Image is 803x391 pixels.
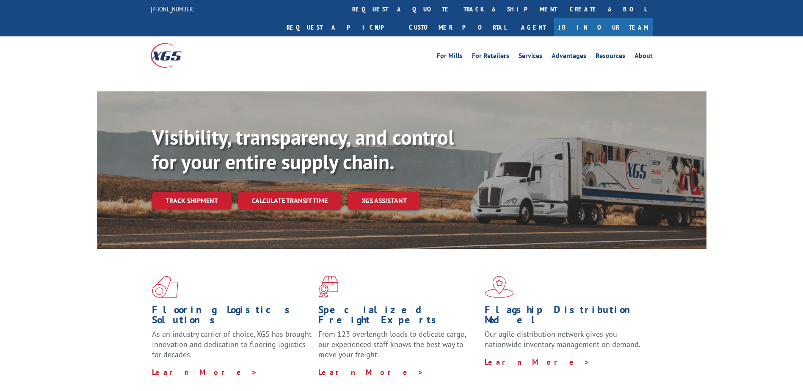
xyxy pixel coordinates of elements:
[318,367,424,377] a: Learn More >
[152,329,312,359] span: As an industry carrier of choice, XGS has brought innovation and dedication to flooring logistics...
[152,367,257,377] a: Learn More >
[485,329,640,349] span: Our agile distribution network gives you nationwide inventory management on demand.
[519,52,542,62] a: Services
[152,124,454,175] b: Visibility, transparency, and control for your entire supply chain.
[596,52,625,62] a: Resources
[485,305,645,329] h1: Flagship Distribution Model
[238,192,341,210] a: Calculate transit time
[437,52,463,62] a: For Mills
[151,5,195,13] a: [PHONE_NUMBER]
[348,192,420,210] a: XGS ASSISTANT
[152,305,312,329] h1: Flooring Logistics Solutions
[485,357,590,367] a: Learn More >
[485,276,514,298] img: xgs-icon-flagship-distribution-model-red
[152,276,178,298] img: xgs-icon-total-supply-chain-intelligence-red
[318,305,478,329] h1: Specialized Freight Experts
[554,18,653,36] a: Join Our Team
[318,276,338,298] img: xgs-icon-focused-on-flooring-red
[152,192,232,209] a: Track shipment
[552,52,586,62] a: Advantages
[472,52,509,62] a: For Retailers
[635,52,653,62] a: About
[403,18,513,36] a: Customer Portal
[280,18,403,36] a: Request a pickup
[513,18,554,36] a: Agent
[318,329,478,367] p: From 123 overlength loads to delicate cargo, our experienced staff knows the best way to move you...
